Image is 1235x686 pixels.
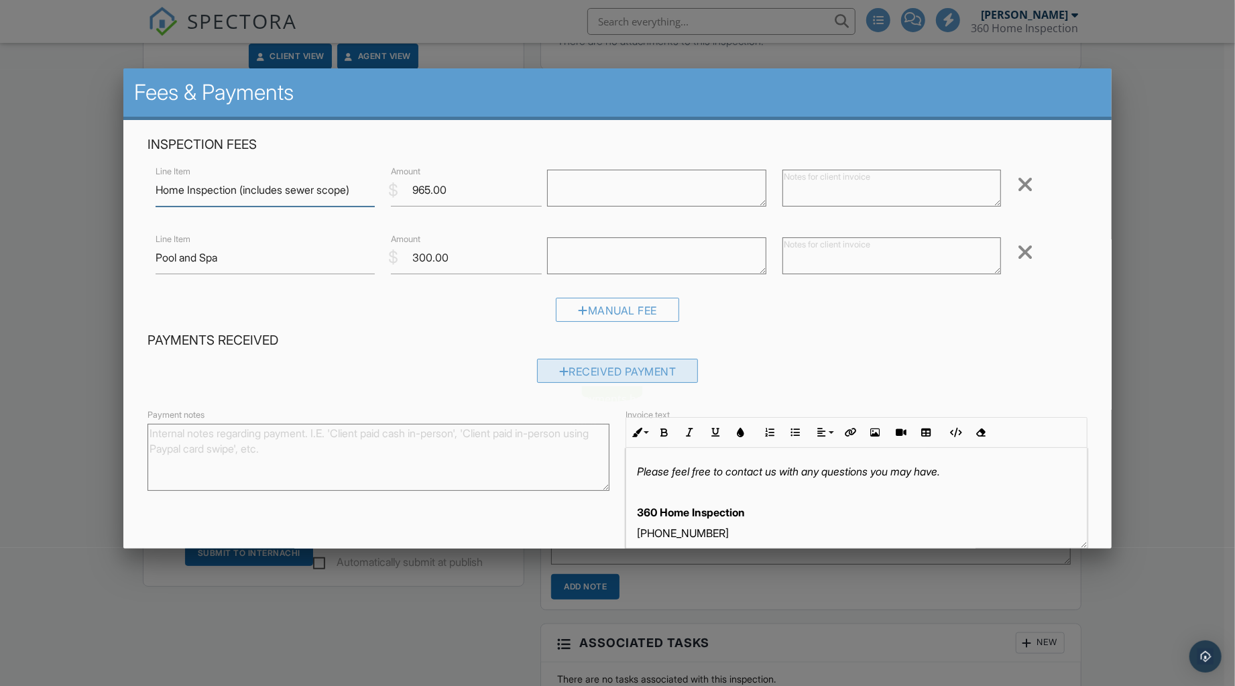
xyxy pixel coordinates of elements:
label: Amount [391,233,420,245]
div: $ [388,179,398,202]
div: Open Intercom Messenger [1189,640,1222,673]
button: Insert Table [913,420,939,445]
button: Insert Image (⌘P) [862,420,888,445]
label: Amount [391,166,420,178]
div: Manual Fee [556,298,679,322]
button: Colors [728,420,754,445]
a: Received Payment [537,368,699,382]
button: Bold (⌘B) [652,420,677,445]
button: Insert Video [888,420,913,445]
label: Line Item [156,166,190,178]
h4: Inspection Fees [148,136,1087,154]
button: Code View [942,420,967,445]
label: Line Item [156,233,190,245]
em: Please feel free to contact us with any questions you may have. [637,465,940,478]
button: Align [811,420,837,445]
button: Clear Formatting [967,420,993,445]
button: Unordered List [782,420,808,445]
button: Inline Style [626,420,652,445]
a: Manual Fee [556,307,679,321]
h2: Fees & Payments [134,79,1101,106]
label: Invoice text [626,409,670,421]
span: 360 Home Inspection [637,506,745,519]
label: Payment notes [148,409,204,421]
button: Ordered List [757,420,782,445]
button: Italic (⌘I) [677,420,703,445]
p: [DOMAIN_NAME] [637,546,1076,561]
h4: Payments Received [148,332,1087,349]
button: Insert Link (⌘K) [837,420,862,445]
p: [PHONE_NUMBER] [637,526,1076,540]
button: Underline (⌘U) [703,420,728,445]
div: Received Payment [537,359,699,383]
div: $ [388,246,398,269]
